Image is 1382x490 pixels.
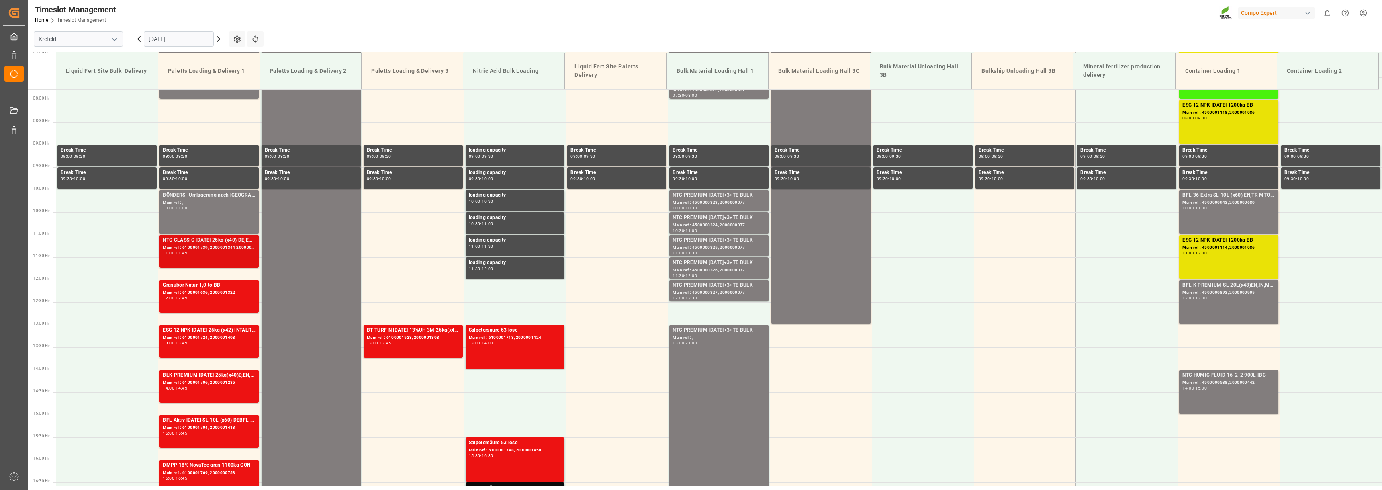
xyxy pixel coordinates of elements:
div: 09:30 [1182,177,1194,180]
div: 10:00 [889,177,901,180]
div: Main ref : 6100001713, 2000001424 [469,334,562,341]
div: 10:00 [469,199,480,203]
div: 11:00 [163,251,174,255]
div: 09:30 [367,177,378,180]
div: 15:30 [469,454,480,457]
div: Main ref : 4500001114, 2000001086 [1182,244,1275,251]
div: 13:00 [367,341,378,345]
div: Main ref : 4500000325, 2000000077 [673,244,765,251]
div: 10:00 [74,177,85,180]
div: 09:30 [570,177,582,180]
div: Break Time [673,146,765,154]
div: Break Time [367,146,460,154]
div: 13:00 [673,341,684,345]
div: Timeslot Management [35,4,116,16]
div: Break Time [367,169,460,177]
div: 21:00 [685,341,697,345]
span: 08:30 Hr [33,119,49,123]
div: 09:00 [469,154,480,158]
div: - [1194,206,1195,210]
div: - [276,154,278,158]
div: 16:00 [163,476,174,480]
span: 11:30 Hr [33,254,49,258]
div: 09:30 [775,177,786,180]
div: Main ref : , [673,334,765,341]
div: Bulk Material Loading Hall 1 [673,64,762,78]
div: Main ref : 6100001748, 2000001450 [469,447,562,454]
div: 09:00 [1195,116,1207,120]
span: 13:00 Hr [33,321,49,326]
span: 09:30 Hr [33,164,49,168]
div: - [174,251,176,255]
div: Break Time [775,146,867,154]
div: BÖNDERS- Umlagerung nach [GEOGRAPHIC_DATA] [163,191,256,199]
div: Container Loading 1 [1182,64,1270,78]
div: loading capacity [469,214,562,222]
div: Break Time [265,146,358,154]
div: - [1194,386,1195,390]
div: Main ref : 6100001706, 2000001285 [163,379,256,386]
div: Break Time [673,169,765,177]
div: Main ref : 4500000323, 2000000077 [673,199,765,206]
div: Main ref : 6100001704, 2000001413 [163,424,256,431]
div: - [378,341,380,345]
div: 15:00 [163,431,174,435]
div: BFL Aktiv [DATE] SL 10L (x60) DEBFL Aktiv [DATE] SL 1000L IBC MTOBFL Aktiv [DATE] SL 200L (x4) DE [163,416,256,424]
div: - [684,94,685,97]
div: - [1296,154,1297,158]
div: - [1194,296,1195,300]
div: 10:00 [584,177,595,180]
div: - [684,206,685,210]
div: 12:30 [685,296,697,300]
div: Break Time [163,169,256,177]
div: 09:30 [278,154,289,158]
div: Break Time [979,146,1071,154]
div: 07:30 [673,94,684,97]
div: Liquid Fert Site Bulk Delivery [63,64,151,78]
div: Nitric Acid Bulk Loading [470,64,558,78]
div: BFL 36 Extra SL 10L (x60) EN,TR MTOBFL 36 Extra SL 10L (x60) EN,TR MTO;NTC N-MAX 24-5-5 25KG (x42... [1182,191,1275,199]
div: - [480,154,481,158]
div: Break Time [570,146,663,154]
div: - [174,386,176,390]
div: 14:00 [1182,386,1194,390]
div: Salpetersäure 53 lose [469,326,562,334]
div: - [1296,177,1297,180]
div: 16:30 [482,454,493,457]
div: 09:30 [584,154,595,158]
div: Bulkship Unloading Hall 3B [978,64,1067,78]
div: Granubor Natur 1,0 to BB [163,281,256,289]
div: 11:30 [685,251,697,255]
div: 11:00 [469,244,480,248]
div: 16:45 [176,476,187,480]
div: 15:45 [176,431,187,435]
div: loading capacity [469,259,562,267]
div: Main ref : 6100001636, 2000001322 [163,289,256,296]
div: Main ref : 6100001769, 2000000753 [163,469,256,476]
div: Main ref : 6100001724, 2000001408 [163,334,256,341]
div: 09:30 [979,177,990,180]
div: - [72,177,74,180]
div: Paletts Loading & Delivery 1 [165,64,253,78]
div: - [480,267,481,271]
div: 15:00 [1195,386,1207,390]
div: - [582,177,583,180]
span: 14:00 Hr [33,366,49,371]
div: Main ref : 4500001118, 2000001086 [1182,109,1275,116]
div: 09:00 [570,154,582,158]
div: Bulk Material Loading Hall 3C [775,64,863,78]
div: - [174,177,176,180]
div: Break Time [1080,146,1173,154]
div: 09:00 [1182,154,1194,158]
div: 10:00 [278,177,289,180]
div: 09:30 [992,154,1003,158]
div: 09:00 [979,154,990,158]
div: 12:45 [176,296,187,300]
div: 09:00 [1080,154,1092,158]
div: 09:30 [1297,154,1309,158]
button: open menu [108,33,120,45]
div: 09:30 [889,154,901,158]
div: 11:00 [673,251,684,255]
div: 11:30 [469,267,480,271]
div: 10:30 [469,222,480,226]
